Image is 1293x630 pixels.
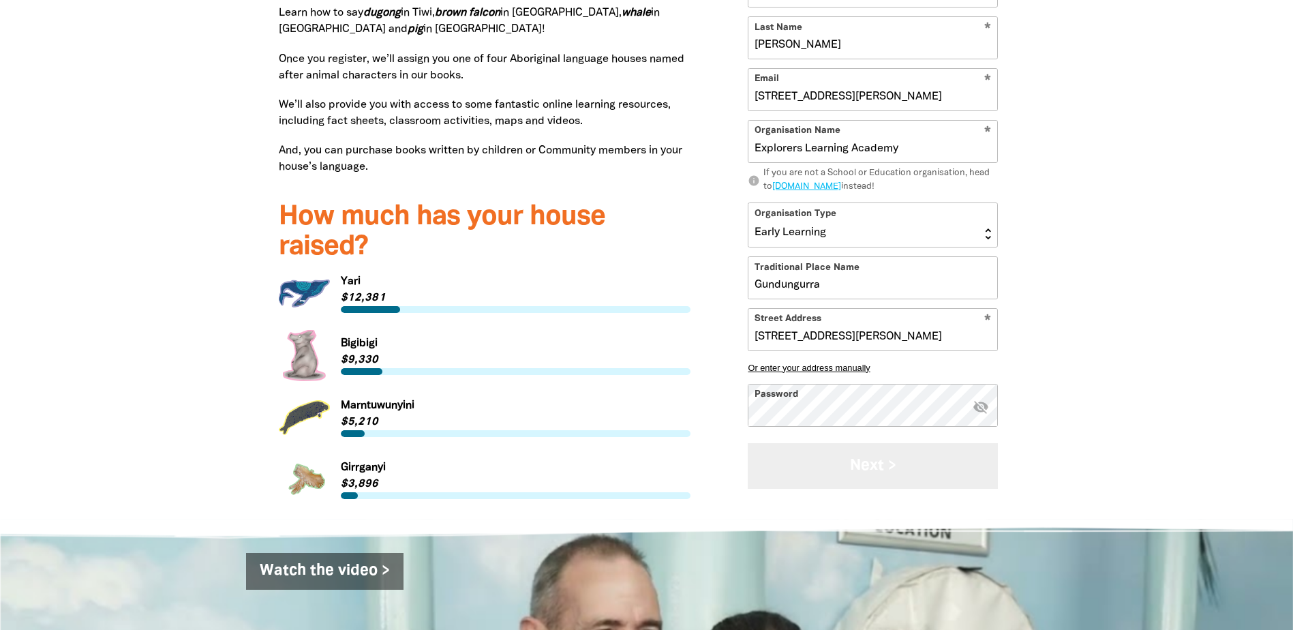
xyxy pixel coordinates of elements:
[772,183,841,191] a: [DOMAIN_NAME]
[279,97,691,130] p: We’ll also provide you with access to some fantastic online learning resources, including fact sh...
[279,202,691,262] h3: How much has your house raised?
[246,553,404,590] a: Watch the video >
[973,398,989,417] button: visibility_off
[435,8,500,18] em: brown falcon
[973,398,989,415] i: Hide password
[279,5,691,37] p: Learn how to say in Tiwi, in [GEOGRAPHIC_DATA], in [GEOGRAPHIC_DATA] and in [GEOGRAPHIC_DATA]!
[748,363,998,373] button: Or enter your address manually
[748,443,998,489] button: Next >
[748,175,760,187] i: info
[622,8,651,18] strong: whale
[408,25,423,34] strong: pig
[363,8,401,18] strong: dugong
[279,268,691,505] div: Paginated content
[279,51,691,84] p: Once you register, we’ll assign you one of four Aboriginal language houses named after animal cha...
[763,167,999,194] div: If you are not a School or Education organisation, head to instead!
[279,142,691,175] p: And, you can purchase books written by children or Community members in your house’s language.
